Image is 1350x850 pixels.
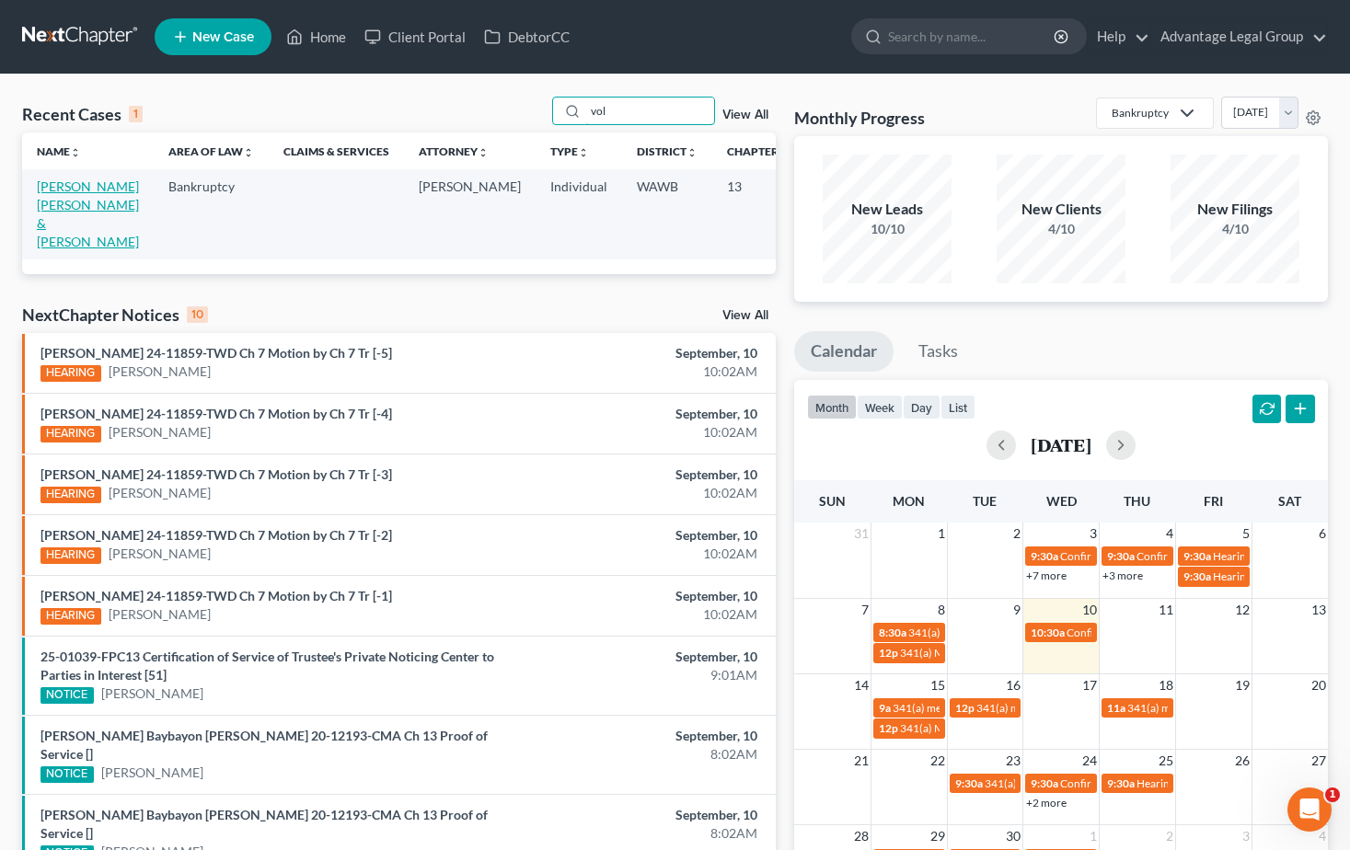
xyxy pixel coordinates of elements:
[1080,674,1099,696] span: 17
[794,331,894,372] a: Calendar
[1317,523,1328,545] span: 6
[40,487,101,503] div: HEARING
[687,147,698,158] i: unfold_more
[823,220,952,238] div: 10/10
[109,484,211,502] a: [PERSON_NAME]
[1240,523,1252,545] span: 5
[585,98,714,124] input: Search by name...
[1107,549,1135,563] span: 9:30a
[404,169,536,258] td: [PERSON_NAME]
[531,745,757,764] div: 8:02AM
[1317,825,1328,847] span: 4
[531,405,757,423] div: September, 10
[70,147,81,158] i: unfold_more
[1124,493,1150,509] span: Thu
[908,626,1183,639] span: 341(a) meeting for [PERSON_NAME] & [PERSON_NAME]
[1026,569,1067,582] a: +7 more
[1080,599,1099,621] span: 10
[1011,523,1022,545] span: 2
[1164,825,1175,847] span: 2
[531,545,757,563] div: 10:02AM
[823,199,952,220] div: New Leads
[857,395,903,419] button: week
[531,423,757,442] div: 10:02AM
[40,406,392,421] a: [PERSON_NAME] 24-11859-TWD Ch 7 Motion by Ch 7 Tr [-4]
[879,721,898,735] span: 12p
[1088,20,1149,53] a: Help
[936,599,947,621] span: 8
[101,764,203,782] a: [PERSON_NAME]
[1233,599,1252,621] span: 12
[893,493,925,509] span: Mon
[531,605,757,624] div: 10:02AM
[727,144,790,158] a: Chapterunfold_more
[807,395,857,419] button: month
[1107,776,1135,790] span: 9:30a
[22,103,143,125] div: Recent Cases
[985,776,1162,790] span: 341(a) meeting for [PERSON_NAME]
[1004,674,1022,696] span: 16
[1233,750,1252,772] span: 26
[37,178,139,249] a: [PERSON_NAME] [PERSON_NAME] & [PERSON_NAME]
[1157,599,1175,621] span: 11
[1233,674,1252,696] span: 19
[109,423,211,442] a: [PERSON_NAME]
[900,646,1079,660] span: 341(a) Meeting for [PERSON_NAME]
[1088,523,1099,545] span: 3
[852,825,871,847] span: 28
[1310,674,1328,696] span: 20
[794,107,925,129] h3: Monthly Progress
[40,588,392,603] a: [PERSON_NAME] 24-11859-TWD Ch 7 Motion by Ch 7 Tr [-1]
[902,331,975,372] a: Tasks
[1112,105,1169,121] div: Bankruptcy
[531,465,757,484] div: September, 10
[1151,20,1327,53] a: Advantage Legal Group
[879,701,891,715] span: 9a
[40,807,488,841] a: [PERSON_NAME] Baybayon [PERSON_NAME] 20-12193-CMA Ch 13 Proof of Service []
[1026,796,1067,810] a: +2 more
[536,169,622,258] td: Individual
[355,20,475,53] a: Client Portal
[712,169,804,258] td: 13
[40,466,392,482] a: [PERSON_NAME] 24-11859-TWD Ch 7 Motion by Ch 7 Tr [-3]
[475,20,579,53] a: DebtorCC
[243,147,254,158] i: unfold_more
[929,750,947,772] span: 22
[419,144,489,158] a: Attorneyunfold_more
[893,701,1070,715] span: 341(a) meeting for [PERSON_NAME]
[622,169,712,258] td: WAWB
[531,526,757,545] div: September, 10
[929,825,947,847] span: 29
[1107,701,1125,715] span: 11a
[722,309,768,322] a: View All
[277,20,355,53] a: Home
[1004,825,1022,847] span: 30
[531,666,757,684] div: 9:01AM
[1080,750,1099,772] span: 24
[531,362,757,381] div: 10:02AM
[40,649,494,683] a: 25-01039-FPC13 Certification of Service of Trustee's Private Noticing Center to Parties in Intere...
[109,605,211,624] a: [PERSON_NAME]
[531,484,757,502] div: 10:02AM
[722,109,768,121] a: View All
[1031,626,1065,639] span: 10:30a
[852,674,871,696] span: 14
[1240,825,1252,847] span: 3
[1157,674,1175,696] span: 18
[1204,493,1223,509] span: Fri
[819,493,846,509] span: Sun
[1067,626,1277,639] span: Confirmation Hearing for [PERSON_NAME]
[40,426,101,442] div: HEARING
[955,776,983,790] span: 9:30a
[637,144,698,158] a: Districtunfold_more
[1325,787,1340,802] span: 1
[109,545,211,563] a: [PERSON_NAME]
[154,169,269,258] td: Bankruptcy
[22,304,208,326] div: NextChapter Notices
[1102,569,1143,582] a: +3 more
[1011,599,1022,621] span: 9
[531,824,757,843] div: 8:02AM
[852,523,871,545] span: 31
[1004,750,1022,772] span: 23
[40,345,392,361] a: [PERSON_NAME] 24-11859-TWD Ch 7 Motion by Ch 7 Tr [-5]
